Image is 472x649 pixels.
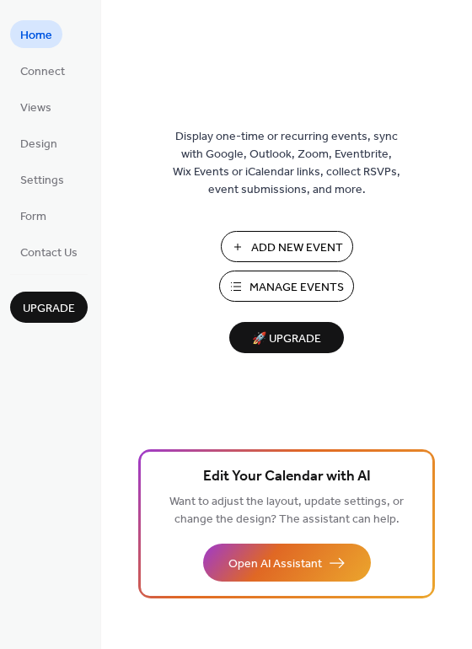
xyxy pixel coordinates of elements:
[10,238,88,265] a: Contact Us
[20,99,51,117] span: Views
[10,165,74,193] a: Settings
[20,63,65,81] span: Connect
[10,56,75,84] a: Connect
[203,544,371,582] button: Open AI Assistant
[10,20,62,48] a: Home
[229,322,344,353] button: 🚀 Upgrade
[20,136,57,153] span: Design
[203,465,371,489] span: Edit Your Calendar with AI
[251,239,343,257] span: Add New Event
[219,271,354,302] button: Manage Events
[10,292,88,323] button: Upgrade
[249,279,344,297] span: Manage Events
[10,201,56,229] a: Form
[10,129,67,157] a: Design
[239,328,334,351] span: 🚀 Upgrade
[173,128,400,199] span: Display one-time or recurring events, sync with Google, Outlook, Zoom, Eventbrite, Wix Events or ...
[23,300,75,318] span: Upgrade
[20,27,52,45] span: Home
[20,172,64,190] span: Settings
[169,491,404,531] span: Want to adjust the layout, update settings, or change the design? The assistant can help.
[20,244,78,262] span: Contact Us
[20,208,46,226] span: Form
[228,555,322,573] span: Open AI Assistant
[10,93,62,121] a: Views
[221,231,353,262] button: Add New Event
